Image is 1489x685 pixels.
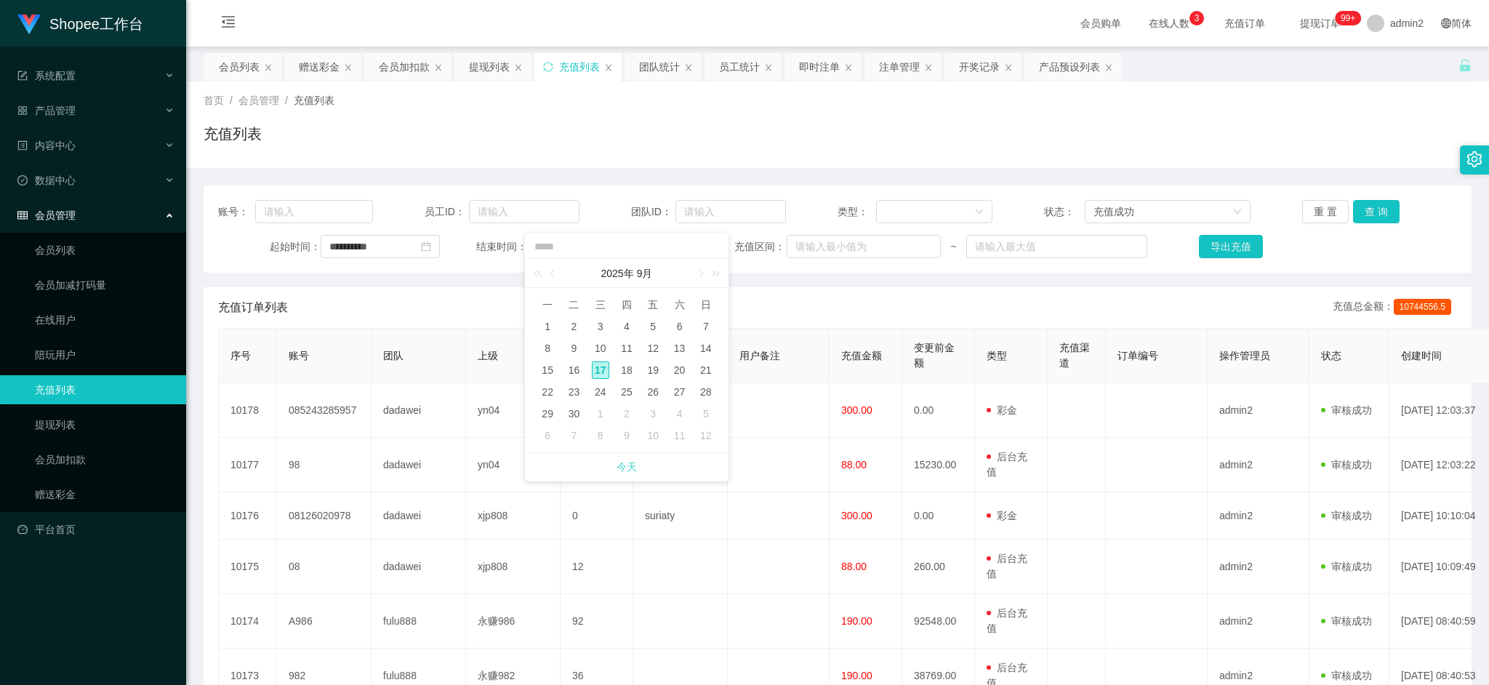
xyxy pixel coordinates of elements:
p: 3 [1195,11,1200,25]
td: 2025年9月28日 [693,381,719,403]
div: 20 [671,361,689,379]
td: 2025年9月11日 [614,337,640,359]
td: 98 [277,438,372,492]
div: 会员加扣款 [379,53,430,81]
input: 请输入 [255,200,373,223]
span: 二 [561,298,587,311]
td: 2025年9月18日 [614,359,640,381]
td: 2025年10月11日 [666,425,692,446]
div: 7 [565,427,582,444]
i: 图标: down [1233,207,1242,217]
td: 2025年9月5日 [640,316,666,337]
button: 导出充值 [1199,235,1263,258]
div: 10 [644,427,662,444]
td: 2025年10月12日 [693,425,719,446]
input: 请输入 [469,200,579,223]
i: 图标: close [844,63,853,72]
div: 7 [697,318,715,335]
a: 会员加减打码量 [35,271,174,300]
a: Shopee工作台 [17,17,143,29]
span: 审核成功 [1321,615,1372,627]
td: dadawei [372,540,466,594]
td: 2025年9月1日 [534,316,561,337]
span: 后台充值 [987,553,1027,580]
span: 三 [587,298,614,311]
h1: 充值列表 [204,123,262,145]
div: 产品预设列表 [1039,53,1100,81]
span: 在线人数 [1141,18,1197,28]
i: 图标: down [975,207,984,217]
span: 账号 [289,350,309,361]
i: 图标: menu-fold [204,1,253,47]
td: admin2 [1208,540,1309,594]
span: 190.00 [841,670,872,681]
td: 10177 [219,438,277,492]
span: 190.00 [841,615,872,627]
span: ~ [941,239,966,255]
div: 29 [539,405,556,422]
td: 92548.00 [902,594,975,649]
td: xjp808 [466,492,561,540]
a: 9月 [635,259,654,288]
div: 2 [565,318,582,335]
sup: 3 [1189,11,1204,25]
a: 上一年 (Control键加左方向键) [531,259,550,288]
input: 请输入 [675,200,786,223]
input: 请输入最小值为 [787,235,941,258]
span: 后台充值 [987,451,1027,478]
td: 2025年9月2日 [561,316,587,337]
td: admin2 [1208,594,1309,649]
td: 260.00 [902,540,975,594]
td: 2025年9月19日 [640,359,666,381]
div: 24 [592,383,609,401]
span: 10744556.5 [1394,299,1451,315]
span: 一 [534,298,561,311]
td: 15230.00 [902,438,975,492]
span: 充值渠道 [1059,342,1090,369]
span: 会员管理 [17,209,76,221]
i: 图标: check-circle-o [17,175,28,185]
span: 数据中心 [17,175,76,186]
td: yn04 [466,383,561,438]
td: 2025年9月21日 [693,359,719,381]
div: 4 [671,405,689,422]
a: 会员加扣款 [35,445,174,474]
div: 1 [539,318,556,335]
td: 2025年10月1日 [587,403,614,425]
div: 赠送彩金 [299,53,340,81]
td: 2025年9月30日 [561,403,587,425]
a: 2025年 [600,259,635,288]
i: 图标: close [684,63,693,72]
div: 充值列表 [559,53,600,81]
td: 2025年9月15日 [534,359,561,381]
td: 2025年10月9日 [614,425,640,446]
td: 2025年10月10日 [640,425,666,446]
div: 即时注单 [799,53,840,81]
td: 2025年9月23日 [561,381,587,403]
span: / [230,95,233,106]
div: 会员列表 [219,53,260,81]
div: 26 [644,383,662,401]
div: 14 [697,340,715,357]
span: 充值订单列表 [218,299,288,316]
a: 充值列表 [35,375,174,404]
span: 提现订单 [1293,18,1348,28]
span: 88.00 [841,459,867,470]
td: A986 [277,594,372,649]
i: 图标: close [264,63,273,72]
span: 充值区间： [734,239,787,255]
th: 周三 [587,294,614,316]
td: 08 [277,540,372,594]
div: 21 [697,361,715,379]
td: 2025年9月20日 [666,359,692,381]
div: 3 [592,318,609,335]
h1: Shopee工作台 [49,1,143,47]
span: 创建时间 [1401,350,1442,361]
a: 在线用户 [35,305,174,335]
td: 永赚986 [466,594,561,649]
th: 周六 [666,294,692,316]
span: 状态： [1044,204,1085,220]
span: / [285,95,288,106]
div: 5 [697,405,715,422]
div: 3 [644,405,662,422]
